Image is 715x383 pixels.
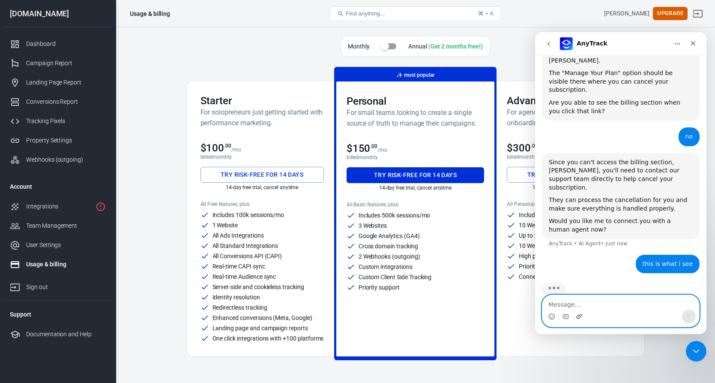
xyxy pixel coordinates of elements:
div: Property Settings [26,136,106,145]
div: ⌘ + K [478,10,494,17]
h3: Advance [507,95,630,107]
a: Landing Page Report [3,73,113,92]
p: Custom integrations [359,264,413,270]
a: Webhooks (outgoing) [3,150,113,169]
p: billed monthly [200,154,324,160]
p: Monthly [348,42,370,51]
h6: For small teams looking to create a single source of truth to manage their campaigns. [347,107,485,129]
p: Prioritized Beta Access [519,263,579,269]
p: Server-side and cookieless tracking [212,284,304,290]
p: Cross domain tracking [359,243,418,249]
span: Find anything... [346,10,385,17]
div: Team Management [26,221,106,230]
a: Sign out [688,3,708,24]
p: Priority support [359,284,400,290]
a: Campaign Report [3,54,113,73]
p: Landing page and campaign reports [212,325,308,331]
p: All Personal features, plus: [507,201,630,207]
div: Dashboard [26,39,106,48]
div: Landing Page Report [26,78,106,87]
p: Includes 500k sessions/mo [359,212,431,218]
span: magic [396,72,403,78]
div: Sign out [26,283,106,292]
div: Conversions Report [26,97,106,106]
div: Webhooks (outgoing) [26,155,106,164]
h6: For agencies seeking effortless client onboarding and data-driven campaigns. [507,107,630,128]
div: Usage & billing [26,260,106,269]
a: User Settings [3,235,113,255]
p: All Basic features, plus: [347,202,485,208]
div: Integrations [26,202,92,211]
p: /mo [231,147,241,153]
a: Dashboard [3,34,113,54]
sup: .00 [370,143,377,149]
p: 2 Webhooks (outgoing) [359,253,420,259]
p: 3 Websites [359,223,387,229]
svg: 1 networks not verified yet [96,202,106,212]
button: Try risk-free for 14 days [507,167,630,183]
iframe: To enrich screen reader interactions, please activate Accessibility in Grammarly extension settings [686,341,706,362]
p: Custom Client Side Tracking [359,274,432,280]
li: Support [3,304,113,325]
a: Property Settings [3,131,113,150]
p: All Ads Integrations [212,232,264,238]
p: Connect extra websites ($30/month) [519,274,616,280]
span: $150 [347,142,378,154]
sup: .00 [531,143,538,149]
p: 10 Webhooks (Outgoing) [519,243,585,249]
p: /mo [377,147,387,153]
button: Try risk-free for 14 days [347,167,485,183]
span: $100 [200,142,232,154]
p: Enhanced conversions (Meta, Google) [212,315,312,321]
a: Sign out [3,274,113,297]
div: Usage & billing [130,9,170,18]
iframe: To enrich screen reader interactions, please activate Accessibility in Grammarly extension settings [535,32,706,334]
sup: .00 [224,143,231,149]
p: One click integrations with +100 platforms [212,335,324,341]
a: Integrations [3,197,113,216]
p: Up to 20 CAPI Integrations per website [519,232,620,238]
div: (Get 2 months free!) [428,43,483,50]
a: Usage & billing [3,255,113,274]
p: Includes 3M sessions/mo [519,212,586,218]
p: most popular [396,71,434,80]
div: Tracking Pixels [26,117,106,126]
button: Try risk-free for 14 days [200,167,324,183]
p: billed monthly [507,154,630,160]
div: [DOMAIN_NAME] [3,10,113,18]
p: Real-time CAPI sync [212,263,265,269]
p: Includes 100k sessions/mo [212,212,284,218]
div: User Settings [26,241,106,250]
div: Campaign Report [26,59,106,68]
p: High priority support [519,253,573,259]
p: 14-day free trial, cancel anytime [347,185,485,191]
p: 14-day free trial, cancel anytime [200,184,324,190]
button: Find anything...⌘ + K [330,6,501,21]
p: 14-day free trial, cancel anytime [507,184,630,190]
a: Tracking Pixels [3,112,113,131]
div: Annual [408,42,483,51]
h6: For solopreneurs just getting started with performance marketing. [200,107,324,128]
p: All Conversions API (CAPI) [212,253,282,259]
